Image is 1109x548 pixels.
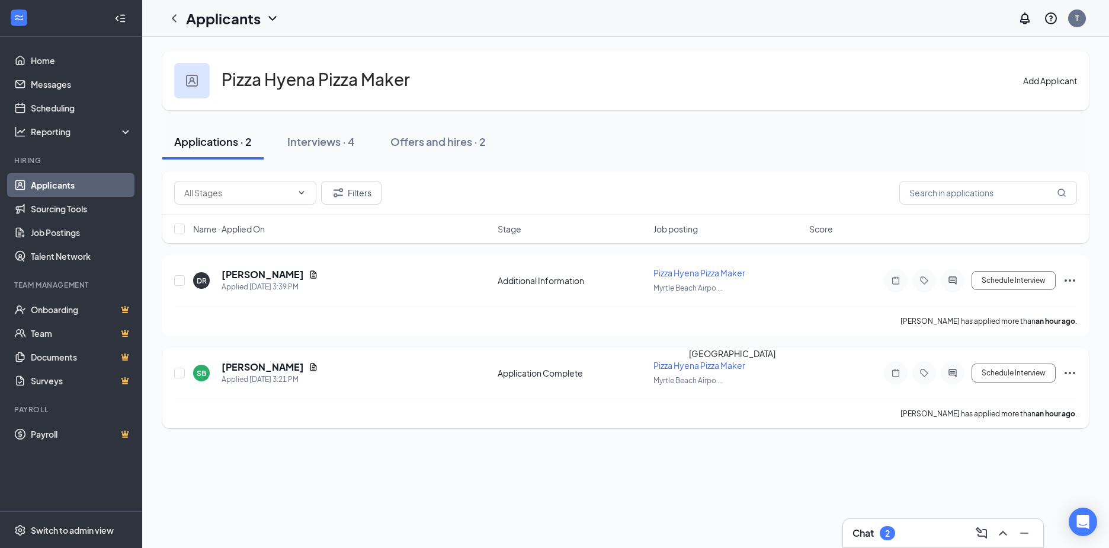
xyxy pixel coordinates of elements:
button: ChevronUp [993,524,1012,543]
svg: Settings [14,524,26,536]
h5: [PERSON_NAME] [222,361,304,374]
svg: ComposeMessage [975,526,989,540]
a: Applicants [31,173,132,197]
h3: Pizza Hyena Pizza Maker [222,69,410,90]
svg: ChevronLeft [167,11,181,26]
h5: [PERSON_NAME] [222,268,304,281]
a: Talent Network [31,244,132,268]
svg: Note [889,276,903,285]
div: Reporting [31,126,133,138]
a: Messages [31,72,132,96]
span: Name · Applied On [193,223,265,235]
svg: Document [309,270,318,279]
a: DocumentsCrown [31,345,132,369]
div: Applications · 2 [174,134,252,149]
svg: Tag [917,368,931,378]
div: [GEOGRAPHIC_DATA] [689,347,775,360]
svg: QuestionInfo [1044,11,1058,26]
button: Filter Filters [321,181,382,205]
div: Switch to admin view [31,524,114,536]
svg: Tag [917,276,931,285]
div: T [1075,13,1079,23]
svg: Filter [331,186,345,200]
svg: Notifications [1018,11,1032,26]
h3: Chat [852,527,874,540]
svg: MagnifyingGlass [1057,188,1066,197]
span: Job posting [653,223,698,235]
div: Applied [DATE] 3:21 PM [222,374,318,385]
svg: ChevronUp [996,526,1010,540]
input: All Stages [184,186,292,199]
div: Applied [DATE] 3:39 PM [222,281,318,293]
a: Job Postings [31,221,132,244]
b: an hour ago [1036,317,1075,326]
p: [PERSON_NAME] has applied more than . [900,409,1077,419]
svg: Note [889,368,903,378]
img: user icon [186,75,198,87]
svg: Ellipses [1063,273,1077,288]
div: Hiring [14,155,130,165]
span: Score [809,223,833,235]
span: Pizza Hyena Pizza Maker [653,360,745,371]
a: PayrollCrown [31,422,132,446]
div: Offers and hires · 2 [390,134,486,149]
p: [PERSON_NAME] has applied more than . [900,316,1077,326]
a: SurveysCrown [31,369,132,393]
svg: ActiveChat [945,368,960,378]
h1: Applicants [186,8,261,28]
svg: Minimize [1017,526,1031,540]
div: Interviews · 4 [287,134,355,149]
button: Schedule Interview [972,271,1056,290]
button: ComposeMessage [972,524,991,543]
a: OnboardingCrown [31,298,132,321]
svg: Document [309,362,318,372]
div: Application Complete [498,367,646,379]
div: Additional Information [498,275,646,286]
button: Add Applicant [1023,74,1077,87]
div: Team Management [14,280,130,290]
svg: Collapse [114,12,126,24]
button: Schedule Interview [972,364,1056,383]
span: Stage [498,223,521,235]
b: an hour ago [1036,409,1075,418]
div: Payroll [14,404,130,415]
a: Home [31,49,132,72]
svg: ChevronDown [265,11,280,26]
div: SB [197,368,206,378]
a: Scheduling [31,96,132,120]
span: Pizza Hyena Pizza Maker [653,267,745,278]
a: TeamCrown [31,321,132,345]
span: Myrtle Beach Airpo ... [653,376,723,385]
svg: Analysis [14,126,26,138]
button: Minimize [1015,524,1034,543]
svg: WorkstreamLogo [13,12,25,24]
span: Myrtle Beach Airpo ... [653,283,723,292]
svg: ActiveChat [945,276,960,285]
a: Sourcing Tools [31,197,132,221]
svg: ChevronDown [297,188,306,197]
div: Open Intercom Messenger [1069,508,1097,536]
div: DR [197,276,207,286]
svg: Ellipses [1063,366,1077,380]
div: 2 [885,528,890,539]
input: Search in applications [899,181,1077,205]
